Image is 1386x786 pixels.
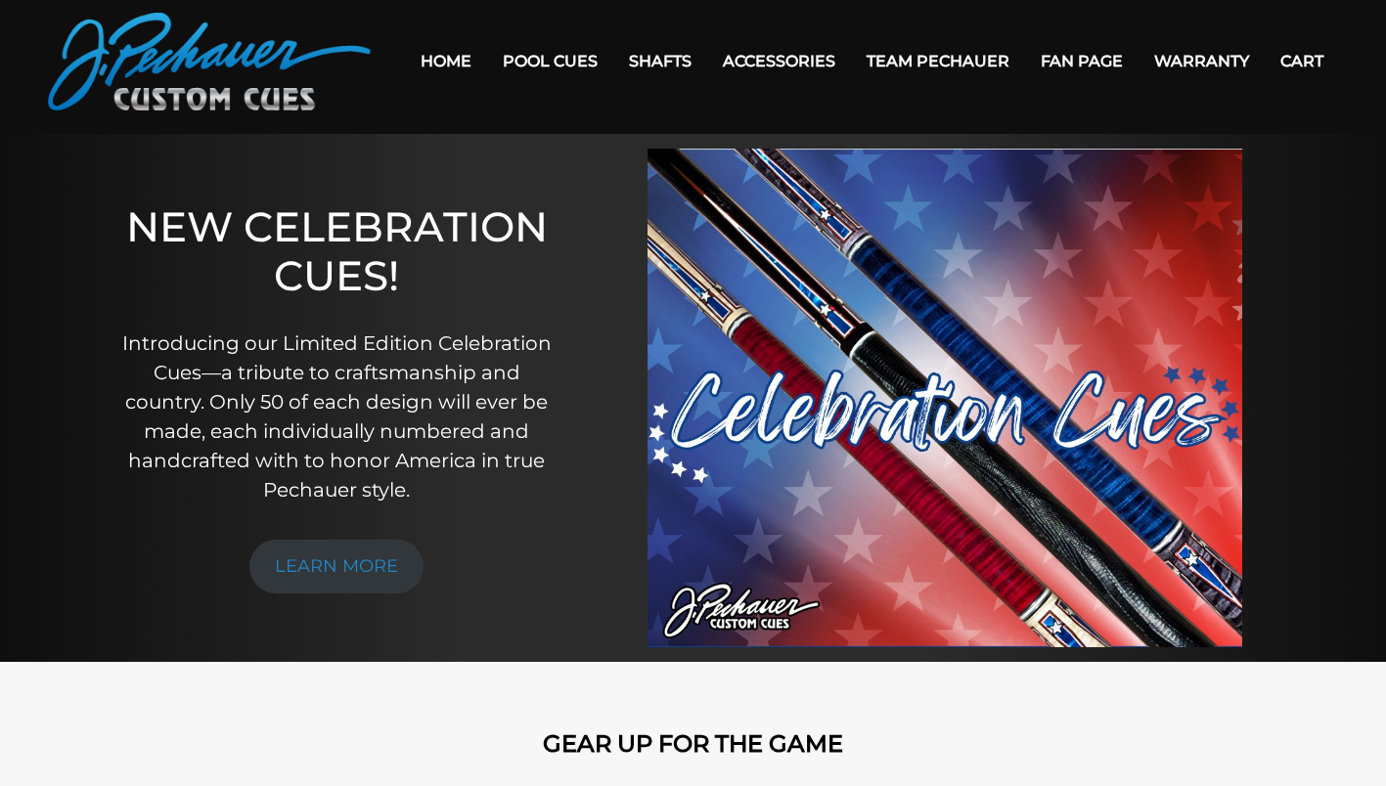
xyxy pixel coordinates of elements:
[113,202,559,301] h1: NEW CELEBRATION CUES!
[1265,36,1339,86] a: Cart
[543,729,843,758] strong: GEAR UP FOR THE GAME
[707,36,851,86] a: Accessories
[249,540,424,593] a: LEARN MORE
[1139,36,1265,86] a: Warranty
[48,13,371,110] img: Pechauer Custom Cues
[405,36,487,86] a: Home
[113,328,559,504] p: Introducing our Limited Edition Celebration Cues—a tribute to craftsmanship and country. Only 50 ...
[851,36,1025,86] a: Team Pechauer
[613,36,707,86] a: Shafts
[487,36,613,86] a: Pool Cues
[1025,36,1139,86] a: Fan Page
